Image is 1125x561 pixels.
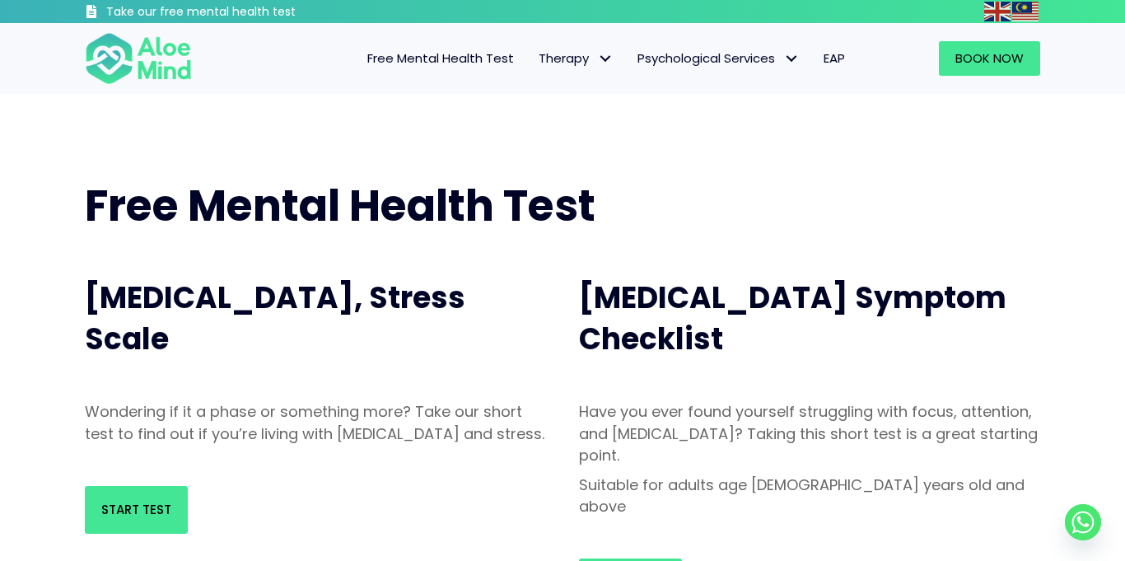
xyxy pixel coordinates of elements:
span: EAP [824,49,845,67]
h3: Take our free mental health test [106,4,384,21]
a: Book Now [939,41,1040,76]
span: Psychological Services [637,49,799,67]
p: Wondering if it a phase or something more? Take our short test to find out if you’re living with ... [85,401,546,444]
a: Psychological ServicesPsychological Services: submenu [625,41,811,76]
a: Malay [1012,2,1040,21]
img: en [984,2,1011,21]
p: Suitable for adults age [DEMOGRAPHIC_DATA] years old and above [579,475,1040,517]
p: Have you ever found yourself struggling with focus, attention, and [MEDICAL_DATA]? Taking this sh... [579,401,1040,465]
span: Therapy: submenu [593,47,617,71]
span: Start Test [101,501,171,518]
a: EAP [811,41,857,76]
span: Free Mental Health Test [367,49,514,67]
span: Psychological Services: submenu [779,47,803,71]
nav: Menu [213,41,857,76]
a: Start Test [85,486,188,534]
span: Therapy [539,49,613,67]
a: Whatsapp [1065,504,1101,540]
a: Take our free mental health test [85,4,384,23]
img: Aloe mind Logo [85,31,192,86]
span: [MEDICAL_DATA] Symptom Checklist [579,277,1006,360]
span: [MEDICAL_DATA], Stress Scale [85,277,465,360]
a: English [984,2,1012,21]
a: Free Mental Health Test [355,41,526,76]
span: Book Now [955,49,1024,67]
a: TherapyTherapy: submenu [526,41,625,76]
span: Free Mental Health Test [85,175,595,236]
img: ms [1012,2,1039,21]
